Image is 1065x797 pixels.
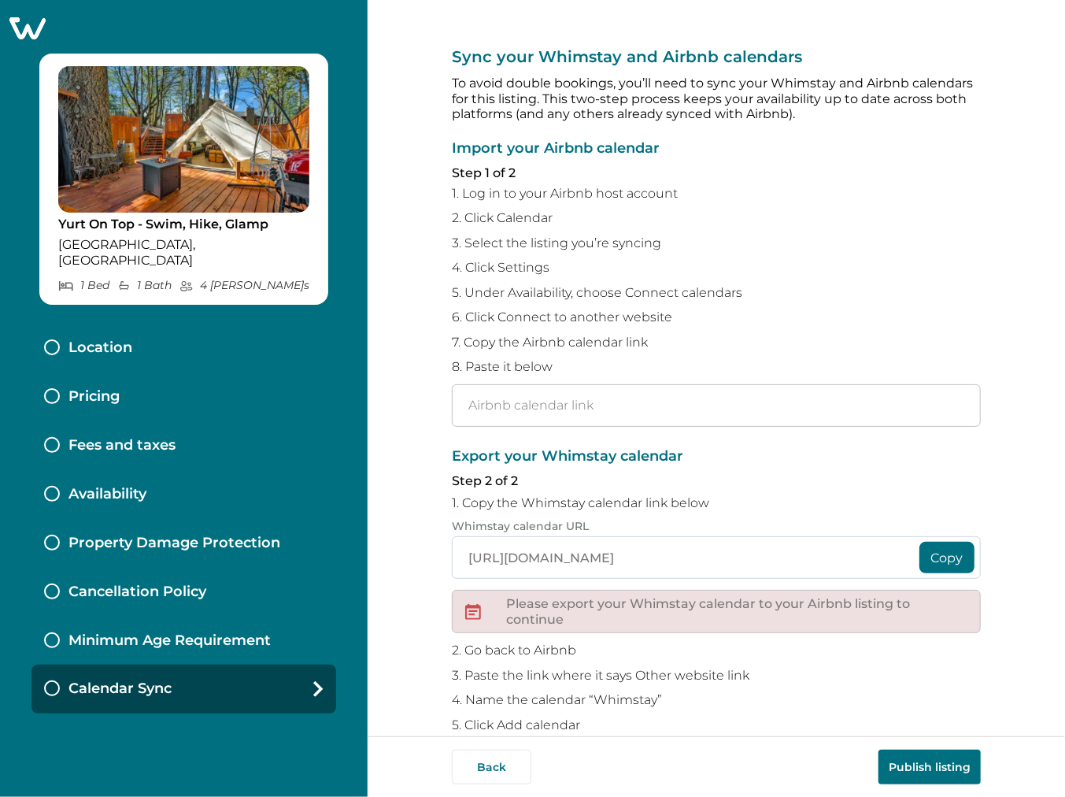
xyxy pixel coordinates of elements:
p: Please export your Whimstay calendar to your Airbnb listing to continue [506,596,967,627]
p: Cancellation Policy [68,584,206,601]
p: Minimum Age Requirement [68,632,271,650]
input: Airbnb calendar link [452,384,981,427]
p: 1 Bath [117,279,172,292]
p: Whimstay calendar URL [452,520,981,533]
button: Publish listing [878,750,981,784]
p: Availability [68,486,146,503]
p: 4. Name the calendar “Whimstay” [452,692,981,708]
p: 1. Copy the Whimstay calendar link below [452,495,981,511]
p: 4. Click Settings [452,260,981,276]
p: Step 2 of 2 [452,473,981,489]
p: 2. Click Calendar [452,210,981,226]
p: 1. Log in to your Airbnb host account [452,186,981,202]
p: Location [68,339,132,357]
p: Fees and taxes [68,437,176,454]
p: 7. Copy the Airbnb calendar link [452,335,981,350]
p: Property Damage Protection [68,535,280,552]
p: 5. Click Add calendar [452,717,981,733]
p: To avoid double bookings, you’ll need to sync your Whimstay and Airbnb calendars for this listing... [452,76,981,122]
p: 1 Bed [58,279,109,292]
p: Import your Airbnb calendar [452,141,981,157]
p: Pricing [68,388,120,406]
p: Calendar Sync [68,680,172,698]
p: Sync your Whimstay and Airbnb calendars [452,47,981,66]
p: 3. Paste the link where it says Other website link [452,668,981,684]
p: 8. Paste it below [452,359,981,375]
img: propertyImage_Yurt On Top - Swim, Hike, Glamp [58,66,309,213]
p: [GEOGRAPHIC_DATA], [GEOGRAPHIC_DATA] [58,237,309,268]
p: 2. Go back to Airbnb [452,643,981,658]
p: 5. Under Availability, choose Connect calendars [452,285,981,301]
p: 3. Select the listing you’re syncing [452,235,981,251]
button: Back [452,750,531,784]
p: Export your Whimstay calendar [452,449,981,465]
p: 4 [PERSON_NAME] s [179,279,309,292]
p: Step 1 of 2 [452,165,981,181]
p: 6. Click Connect to another website [452,310,981,325]
p: Yurt On Top - Swim, Hike, Glamp [58,217,309,232]
button: Copy [919,542,974,573]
